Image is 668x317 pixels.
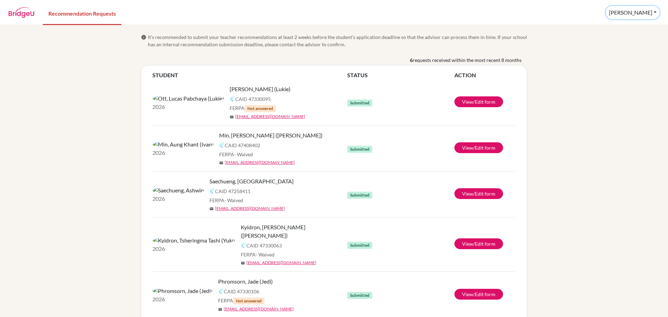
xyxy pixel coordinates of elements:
[209,207,214,211] span: mail
[347,71,454,79] th: STATUS
[224,288,259,295] span: CAID 47330106
[209,188,215,194] img: Common App logo
[43,1,121,25] a: Recommendation Requests
[347,242,372,249] span: Submitted
[241,251,275,258] span: FERPA
[245,105,276,112] span: Not answered
[241,223,352,240] span: Kyidron, [PERSON_NAME] ([PERSON_NAME])
[410,56,413,64] b: 6
[230,104,276,112] span: FERPA
[8,7,34,18] img: BridgeU logo
[225,142,260,149] span: CAID 47408402
[233,298,264,304] span: Not answered
[219,131,323,140] span: Min, [PERSON_NAME] ([PERSON_NAME])
[235,113,305,120] a: [EMAIL_ADDRESS][DOMAIN_NAME]
[152,71,347,79] th: STUDENT
[246,242,282,249] span: CAID 47330063
[230,115,234,119] span: mail
[347,192,372,199] span: Submitted
[152,140,214,149] img: Min, Aung Khant (Ivan)
[152,236,235,245] img: Kyidron, Tsheringma Tashi (Yuki)
[152,287,213,295] img: Phromsorn, Jade (Jedi)
[241,243,246,248] img: Common App logo
[209,197,243,204] span: FERPA
[218,307,222,311] span: mail
[152,186,204,195] img: Saechueng, Ashwin
[219,151,253,158] span: FERPA
[230,96,235,102] img: Common App logo
[152,94,224,103] img: Ott, Lucas Pabchaya (Lukie)
[347,100,372,106] span: Submitted
[454,289,503,300] a: View/Edit form
[347,146,372,153] span: Submitted
[454,71,516,79] th: ACTION
[152,295,213,303] p: 2026
[454,238,503,249] a: View/Edit form
[218,277,273,286] span: Phromsorn, Jade (Jedi)
[219,161,223,165] span: mail
[152,149,214,157] p: 2026
[225,159,295,166] a: [EMAIL_ADDRESS][DOMAIN_NAME]
[246,260,316,266] a: [EMAIL_ADDRESS][DOMAIN_NAME]
[347,292,372,299] span: Submitted
[152,195,204,203] p: 2026
[224,306,294,312] a: [EMAIL_ADDRESS][DOMAIN_NAME]
[224,197,243,203] span: - Waived
[454,142,503,153] a: View/Edit form
[209,177,294,185] span: Saechueng, [GEOGRAPHIC_DATA]
[454,188,503,199] a: View/Edit form
[141,34,146,40] span: info
[219,142,225,148] img: Common App logo
[454,96,503,107] a: View/Edit form
[218,288,224,294] img: Common App logo
[218,297,264,304] span: FERPA
[215,205,285,212] a: [EMAIL_ADDRESS][DOMAIN_NAME]
[235,95,271,103] span: CAID 47330095
[148,33,527,48] span: It’s recommended to submit your teacher recommendations at least 2 weeks before the student’s app...
[606,6,660,19] button: [PERSON_NAME]
[413,56,522,64] span: requests received within the most recent 8 months
[215,188,250,195] span: CAID 47258411
[230,85,291,93] span: [PERSON_NAME] (Lukie)
[256,252,275,257] span: - Waived
[152,245,235,253] p: 2026
[234,151,253,157] span: - Waived
[152,103,224,111] p: 2026
[241,261,245,265] span: mail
